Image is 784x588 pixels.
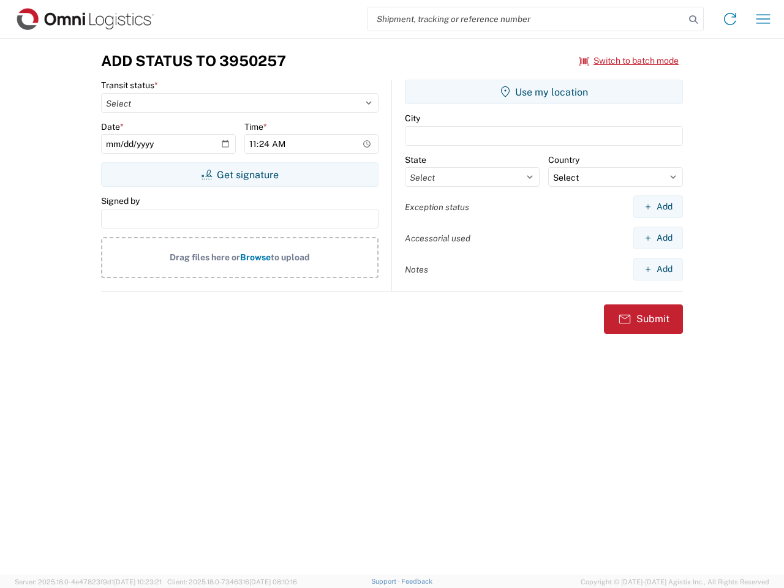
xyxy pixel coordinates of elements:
[101,162,379,187] button: Get signature
[633,227,683,249] button: Add
[15,578,162,586] span: Server: 2025.18.0-4e47823f9d1
[271,252,310,262] span: to upload
[405,202,469,213] label: Exception status
[579,51,679,71] button: Switch to batch mode
[244,121,267,132] label: Time
[405,233,470,244] label: Accessorial used
[101,80,158,91] label: Transit status
[604,304,683,334] button: Submit
[548,154,579,165] label: Country
[405,113,420,124] label: City
[167,578,297,586] span: Client: 2025.18.0-7346316
[401,578,432,585] a: Feedback
[249,578,297,586] span: [DATE] 08:10:16
[633,258,683,281] button: Add
[371,578,402,585] a: Support
[405,80,683,104] button: Use my location
[633,195,683,218] button: Add
[405,154,426,165] label: State
[240,252,271,262] span: Browse
[101,121,124,132] label: Date
[170,252,240,262] span: Drag files here or
[101,52,286,70] h3: Add Status to 3950257
[405,264,428,275] label: Notes
[581,576,769,587] span: Copyright © [DATE]-[DATE] Agistix Inc., All Rights Reserved
[367,7,685,31] input: Shipment, tracking or reference number
[114,578,162,586] span: [DATE] 10:23:21
[101,195,140,206] label: Signed by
